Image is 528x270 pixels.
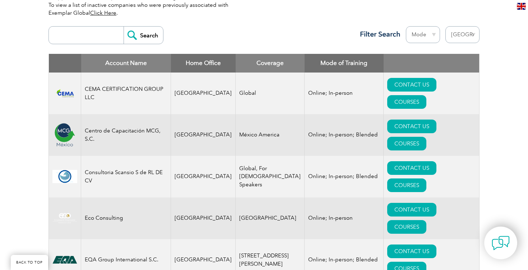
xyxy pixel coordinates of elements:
[171,197,236,239] td: [GEOGRAPHIC_DATA]
[90,10,116,16] a: Click Here
[387,78,436,92] a: CONTACT US
[81,197,171,239] td: Eco Consulting
[171,114,236,156] td: [GEOGRAPHIC_DATA]
[236,197,305,239] td: [GEOGRAPHIC_DATA]
[305,73,384,114] td: Online; In-person
[171,156,236,197] td: [GEOGRAPHIC_DATA]
[387,178,426,192] a: COURSES
[81,114,171,156] td: Centro de Capacitación MCG, S.C.
[171,54,236,73] th: Home Office: activate to sort column ascending
[171,73,236,114] td: [GEOGRAPHIC_DATA]
[517,3,526,10] img: en
[11,255,48,270] a: BACK TO TOP
[387,95,426,109] a: COURSES
[81,54,171,73] th: Account Name: activate to sort column descending
[236,73,305,114] td: Global
[52,213,77,224] img: c712c23c-dbbc-ea11-a812-000d3ae11abd-logo.png
[305,197,384,239] td: Online; In-person
[384,54,480,73] th: : activate to sort column ascending
[236,114,305,156] td: México America
[387,203,436,217] a: CONTACT US
[52,253,77,267] img: cf3e4118-476f-eb11-a812-00224815377e-logo.png
[387,120,436,133] a: CONTACT US
[387,220,426,234] a: COURSES
[387,137,426,150] a: COURSES
[387,161,436,175] a: CONTACT US
[492,234,510,252] img: contact-chat.png
[52,87,77,99] img: f4e4f87f-e3f1-ee11-904b-002248931104-logo.png
[387,245,436,258] a: CONTACT US
[356,30,400,39] h3: Filter Search
[305,156,384,197] td: Online; In-person; Blended
[305,114,384,156] td: Online; In-person; Blended
[52,170,77,183] img: 6dc0da95-72c5-ec11-a7b6-002248d3b1f1-logo.png
[81,73,171,114] td: CEMA CERTIFICATION GROUP LLC
[236,54,305,73] th: Coverage: activate to sort column ascending
[305,54,384,73] th: Mode of Training: activate to sort column ascending
[124,27,163,44] input: Search
[52,122,77,147] img: 21edb52b-d01a-eb11-a813-000d3ae11abd-logo.png
[236,156,305,197] td: Global, For [DEMOGRAPHIC_DATA] Speakers
[81,156,171,197] td: Consultoria Scansio S de RL DE CV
